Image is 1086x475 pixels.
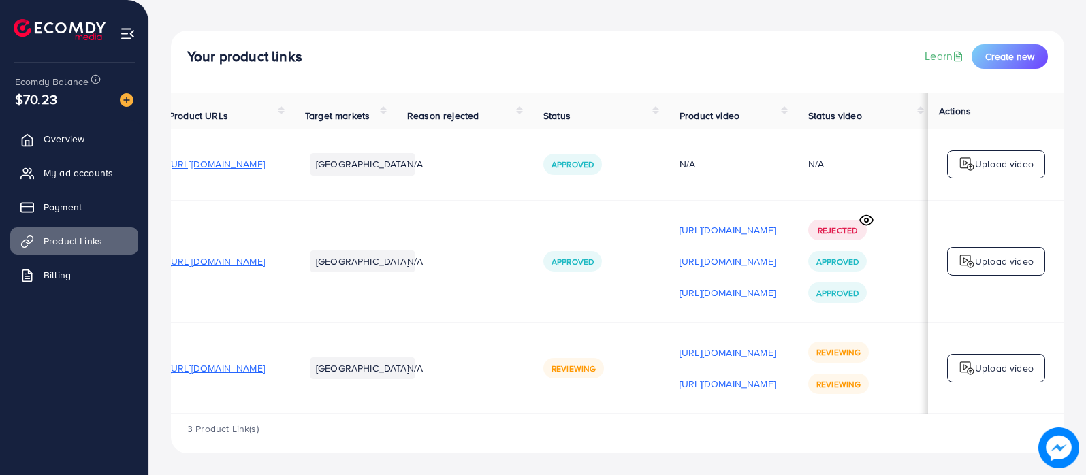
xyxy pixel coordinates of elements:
span: 3 Product Link(s) [187,422,259,436]
p: Upload video [975,360,1034,376]
p: [URL][DOMAIN_NAME] [680,344,776,361]
span: [URL][DOMAIN_NAME] [169,361,265,375]
span: Billing [44,268,71,282]
span: Approved [552,159,594,170]
img: logo [959,156,975,172]
li: [GEOGRAPHIC_DATA] [310,153,415,175]
span: Approved [816,287,859,299]
span: Reviewing [816,378,861,390]
h4: Your product links [187,48,302,65]
p: Upload video [975,156,1034,172]
p: [URL][DOMAIN_NAME] [680,253,776,269]
span: N/A [407,255,423,268]
span: Status [543,109,571,122]
p: [URL][DOMAIN_NAME] [680,284,776,301]
span: $70.23 [14,88,58,110]
span: Product Links [44,234,102,248]
li: [GEOGRAPHIC_DATA] [310,250,415,272]
div: N/A [808,157,824,171]
span: [URL][DOMAIN_NAME] [169,157,265,171]
a: Product Links [10,227,138,255]
span: Target markets [305,109,370,122]
span: Ecomdy Balance [15,75,89,88]
img: logo [14,19,106,40]
a: My ad accounts [10,159,138,186]
li: [GEOGRAPHIC_DATA] [310,357,415,379]
span: Reviewing [552,363,596,374]
a: Overview [10,125,138,152]
span: Create new [985,50,1034,63]
img: logo [959,253,975,269]
span: Payment [44,200,82,214]
a: Payment [10,193,138,220]
span: Rejected [818,225,857,236]
span: N/A [407,157,423,171]
span: [URL][DOMAIN_NAME] [169,255,265,268]
span: Approved [552,256,594,267]
span: Actions [939,104,971,118]
span: Approved [816,256,859,267]
div: N/A [680,157,776,171]
p: [URL][DOMAIN_NAME] [680,376,776,392]
span: Status video [808,109,862,122]
span: My ad accounts [44,166,113,180]
a: Billing [10,261,138,289]
p: Upload video [975,253,1034,269]
img: image [120,93,133,107]
span: Product video [680,109,739,122]
span: Overview [44,132,84,146]
p: [URL][DOMAIN_NAME] [680,222,776,238]
span: Product URLs [169,109,228,122]
img: image [1038,427,1079,468]
a: Learn [925,48,966,64]
img: menu [120,26,135,42]
span: Reason rejected [407,109,479,122]
span: Reviewing [816,346,861,358]
span: N/A [407,361,423,375]
img: logo [959,360,975,376]
button: Create new [972,44,1048,69]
